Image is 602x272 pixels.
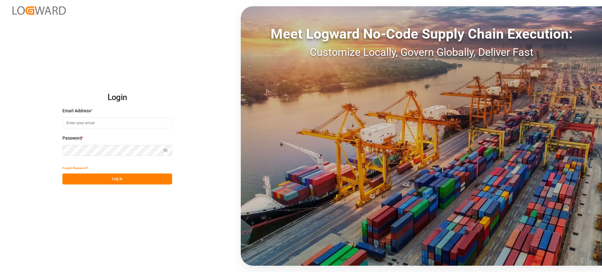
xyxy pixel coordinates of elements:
img: Logward_new_orange.png [13,6,66,15]
button: Forgot Password? [62,163,88,173]
input: Enter your email [62,117,172,128]
div: Customize Locally, Govern Globally, Deliver Fast [241,44,602,60]
span: Email Address [62,108,91,114]
div: Meet Logward No-Code Supply Chain Execution: [241,24,602,44]
button: Log In [62,173,172,184]
h2: Login [62,88,172,108]
span: Password [62,135,82,141]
